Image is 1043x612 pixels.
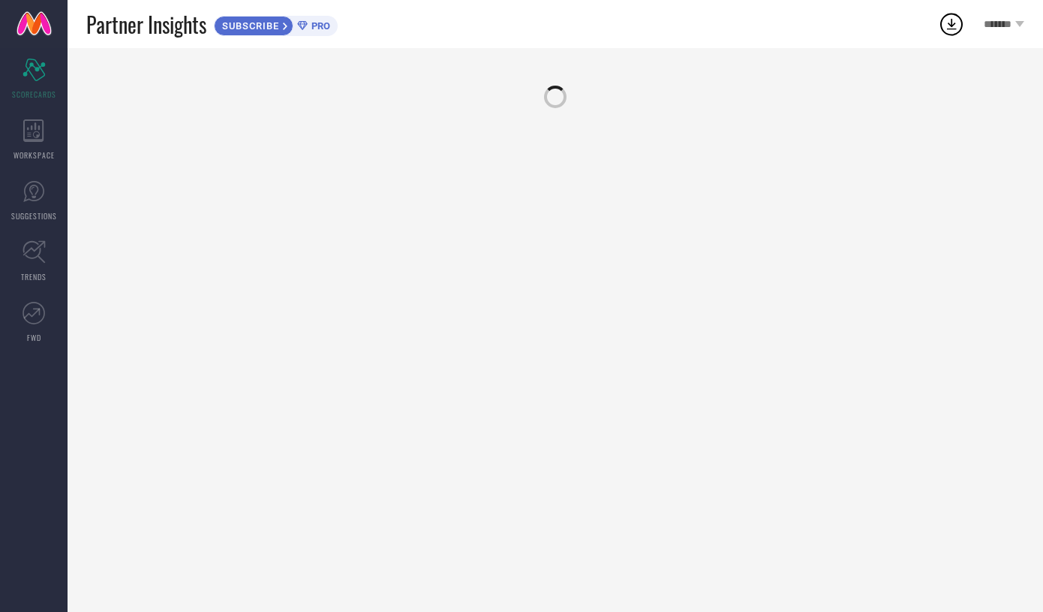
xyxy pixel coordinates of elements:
[938,11,965,38] div: Open download list
[27,332,41,343] span: FWD
[21,271,47,282] span: TRENDS
[214,12,338,36] a: SUBSCRIBEPRO
[308,20,330,32] span: PRO
[11,210,57,222] span: SUGGESTIONS
[12,89,56,100] span: SCORECARDS
[14,149,55,161] span: WORKSPACE
[86,9,206,40] span: Partner Insights
[215,20,283,32] span: SUBSCRIBE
